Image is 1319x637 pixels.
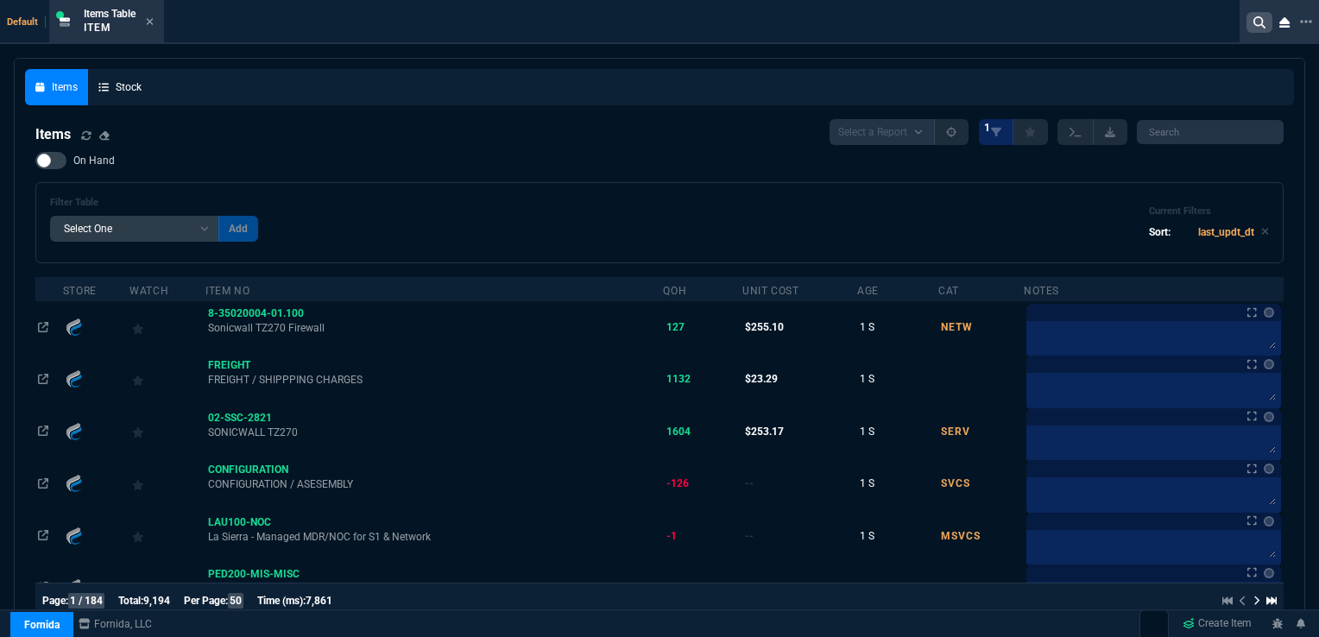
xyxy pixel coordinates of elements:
span: 1 / 184 [68,592,104,608]
span: 1132 [666,373,691,385]
td: FREIGHT / SHIPPPING CHARGES [205,353,663,405]
span: LAU100-NOC [208,516,271,528]
span: Sonicwall TZ270 Firewall [208,321,660,335]
span: CONFIGURATION [208,464,288,476]
nx-icon: Open In Opposite Panel [38,530,48,542]
div: Add to Watchlist [132,576,202,600]
td: 1 S [857,353,938,405]
span: FREIGHT / SHIPPPING CHARGES [208,373,660,387]
span: FREIGHT [208,359,250,371]
nx-icon: Close Tab [146,16,154,29]
span: $253.17 [745,426,784,438]
span: 1 [984,121,990,135]
h6: Filter Table [50,197,258,209]
span: Default [7,16,46,28]
span: -- [745,477,754,489]
nx-icon: Open In Opposite Panel [38,477,48,489]
span: 8-35020004-01.100 [208,307,304,319]
span: PED200-MIS-MISC [208,568,300,580]
span: 7,861 [306,594,332,606]
td: SONICWALL TZ270 [205,406,663,457]
span: 02-SSC-2821 [208,412,272,424]
nx-icon: Open In Opposite Panel [38,321,48,333]
div: Store [63,284,97,298]
div: Add to Watchlist [132,419,202,444]
span: SONICWALL TZ270 [208,426,660,439]
td: 1 S [857,406,938,457]
span: -126 [666,477,689,489]
span: 50 [228,592,243,608]
span: NETW [941,321,973,333]
span: Per Page: [184,594,228,606]
nx-icon: Open New Tab [1300,14,1312,30]
td: La Sierra - Managed MDR/NOC for S1 & Network [205,509,663,561]
nx-icon: Search [1246,12,1272,33]
div: Add to Watchlist [132,315,202,339]
td: 1 S [857,301,938,353]
span: CONFIGURATION / ASESEMBLY [208,477,660,491]
h4: Items [35,124,71,145]
div: Item No [205,284,249,298]
span: MSVCS [941,530,981,542]
td: 1 S [857,562,938,614]
a: Items [25,69,88,105]
nx-icon: Open In Opposite Panel [38,373,48,385]
span: Page: [42,594,68,606]
div: Watch [129,284,168,298]
span: Items Table [84,8,136,20]
span: 127 [666,321,685,333]
td: 1 S [857,509,938,561]
td: CONFIGURATION / ASESEMBLY [205,457,663,509]
h6: Current Filters [1149,205,1269,218]
input: Search [1137,120,1284,144]
span: Time (ms): [257,594,306,606]
span: 9,194 [143,594,170,606]
span: SERV [941,426,970,438]
code: last_updt_dt [1198,226,1254,238]
a: Stock [88,69,152,105]
td: Sonicwall TZ270 Firewall [205,301,663,353]
span: 1604 [666,426,691,438]
span: -- [745,530,754,542]
a: msbcCompanyName [73,616,157,632]
div: Unit Cost [742,284,798,298]
div: Cat [938,284,959,298]
nx-icon: Close Workbench [1272,12,1297,33]
span: Total: [118,594,143,606]
td: 1 S [857,457,938,509]
span: -1 [666,530,677,542]
span: $23.29 [745,373,778,385]
div: Add to Watchlist [132,471,202,495]
p: Sort: [1149,224,1171,240]
span: On Hand [73,154,115,167]
p: Item [84,21,136,35]
a: Create Item [1176,611,1259,637]
div: Notes [1024,284,1059,298]
div: Age [857,284,879,298]
span: La Sierra - Managed MDR/NOC for S1 & Network [208,530,660,544]
div: Add to Watchlist [132,367,202,391]
td: PED200 - Managed IT Services & Managed Security [205,562,663,614]
nx-icon: Open In Opposite Panel [38,426,48,438]
span: SVCS [941,477,970,489]
div: QOH [663,284,686,298]
span: $255.10 [745,321,784,333]
div: Add to Watchlist [132,524,202,548]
